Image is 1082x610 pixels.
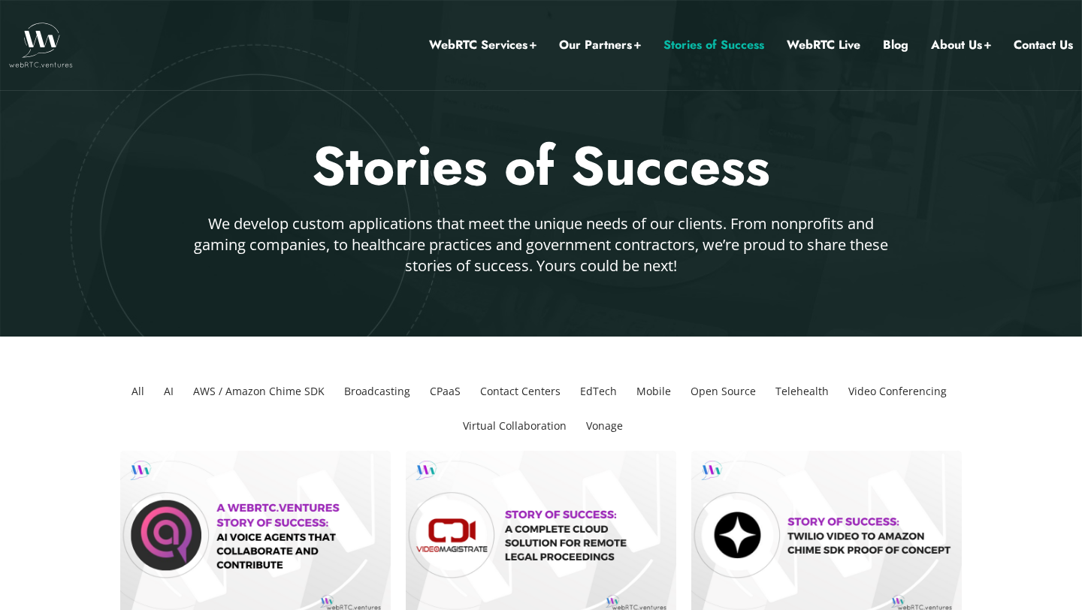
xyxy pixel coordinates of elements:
li: Contact Centers [474,374,567,409]
li: Broadcasting [338,374,416,409]
a: WebRTC Services [429,35,536,55]
li: Video Conferencing [842,374,953,409]
a: WebRTC Live [787,35,860,55]
li: AI [158,374,180,409]
a: Our Partners [559,35,641,55]
li: EdTech [574,374,623,409]
p: We develop custom applications that meet the unique needs of our clients. From nonprofits and gam... [189,213,893,276]
li: Vonage [580,409,629,443]
li: Mobile [630,374,677,409]
li: Virtual Collaboration [457,409,573,443]
li: All [125,374,150,409]
li: AWS / Amazon Chime SDK [187,374,331,409]
a: Blog [883,35,908,55]
li: CPaaS [424,374,467,409]
a: About Us [931,35,991,55]
a: Contact Us [1014,35,1073,55]
li: Telehealth [769,374,835,409]
img: WebRTC.ventures [9,23,73,68]
h2: Stories of Success [101,131,981,202]
li: Open Source [685,374,762,409]
a: Stories of Success [663,35,764,55]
